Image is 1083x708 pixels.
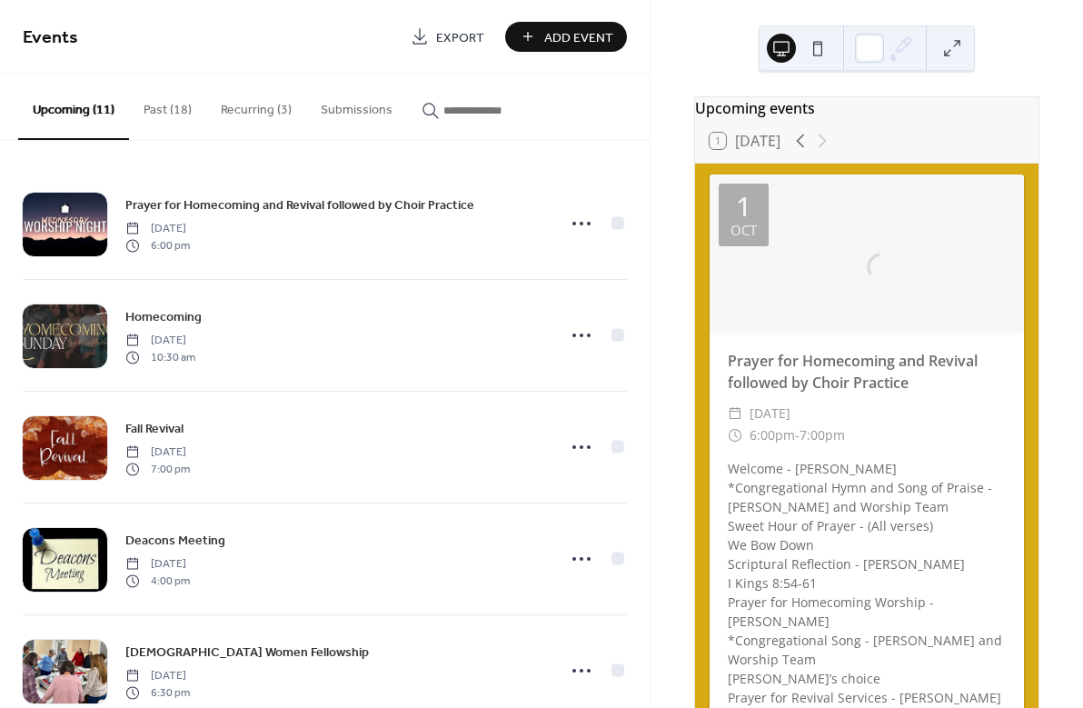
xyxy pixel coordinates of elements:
a: Prayer for Homecoming and Revival followed by Choir Practice [125,194,474,215]
a: Fall Revival [125,418,184,439]
span: [DATE] [125,333,195,349]
span: [DATE] [125,444,190,461]
span: 7:00 pm [125,461,190,477]
div: ​ [728,403,742,424]
button: Recurring (3) [206,74,306,138]
div: Oct [730,224,757,237]
span: Fall Revival [125,420,184,439]
a: Homecoming [125,306,202,327]
span: 10:30 am [125,349,195,365]
div: Upcoming events [695,97,1038,119]
span: 6:00pm [750,424,795,446]
span: 6:30 pm [125,684,190,701]
span: Export [436,28,484,47]
span: 4:00 pm [125,573,190,589]
span: [DATE] [125,221,190,237]
span: Events [23,20,78,55]
span: [DATE] [750,403,790,424]
a: Deacons Meeting [125,530,225,551]
button: Past (18) [129,74,206,138]
div: ​ [728,424,742,446]
span: [DATE] [125,556,190,573]
span: Prayer for Homecoming and Revival followed by Choir Practice [125,196,474,215]
button: Submissions [306,74,407,138]
button: Add Event [505,22,627,52]
div: 1 [736,193,751,220]
span: Homecoming [125,308,202,327]
a: [DEMOGRAPHIC_DATA] Women Fellowship [125,642,369,663]
span: Add Event [544,28,613,47]
span: Deacons Meeting [125,532,225,551]
button: Upcoming (11) [18,74,129,140]
span: 6:00 pm [125,237,190,254]
span: 7:00pm [800,424,845,446]
span: [DEMOGRAPHIC_DATA] Women Fellowship [125,643,369,663]
a: Export [397,22,498,52]
span: [DATE] [125,668,190,684]
span: - [795,424,800,446]
div: Prayer for Homecoming and Revival followed by Choir Practice [710,350,1024,394]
